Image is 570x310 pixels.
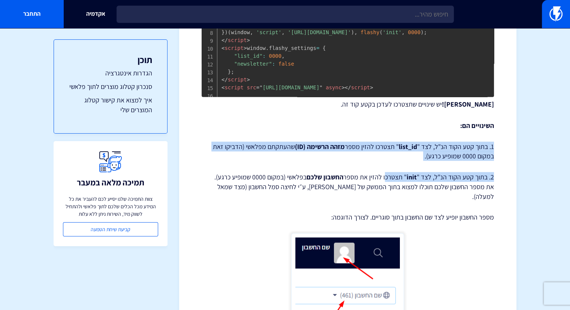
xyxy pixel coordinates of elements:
[221,45,326,75] span: window flashy_settings
[341,84,344,90] span: >
[231,69,234,75] span: ;
[69,55,152,65] h3: תוכן
[272,61,275,67] span: :
[221,84,224,90] span: <
[420,29,423,35] span: )
[69,68,152,78] a: הגדרות אינטגרציה
[117,6,454,23] input: חיפוש מהיר...
[202,99,494,109] p: יש שינויים שתצטרכו לעדכן בקטע קוד זה.
[259,84,262,90] span: "
[281,29,284,35] span: ,
[69,82,152,92] a: סנכרון קטלוג מוצרים לתוך פלאשי
[424,29,427,35] span: ;
[247,84,256,90] span: src
[380,29,383,35] span: (
[256,84,323,90] span: [URL][DOMAIN_NAME]
[408,29,420,35] span: 0000
[263,53,266,59] span: :
[221,29,224,35] span: }
[323,45,326,51] span: {
[247,77,250,83] span: >
[228,69,231,75] span: }
[63,222,158,236] a: קביעת שיחת הטמעה
[345,84,370,90] span: script
[307,142,345,150] strong: מזהה הרשימה
[278,61,294,67] span: false
[202,212,494,222] p: מספר החשבון יופיע לצד שם החשבון בתוך סוגריים. לצורך הדוגמה:
[221,84,244,90] span: script
[326,84,341,90] span: async
[319,84,322,90] span: "
[295,142,305,150] strong: (ID)
[221,77,228,83] span: </
[221,45,224,51] span: <
[234,53,263,59] span: "list_id"
[269,53,281,59] span: 0000
[370,84,373,90] span: >
[460,121,494,129] strong: השינויים הם:
[244,45,247,51] span: >
[250,29,253,35] span: ,
[247,37,250,43] span: >
[288,29,351,35] span: '[URL][DOMAIN_NAME]'
[281,53,284,59] span: ,
[224,29,227,35] span: )
[383,29,402,35] span: 'init'
[399,142,417,150] strong: list_id
[63,195,158,218] p: צוות התמיכה שלנו יסייע לכם להעביר את כל המידע מכל הכלים שלכם לתוך פלאשי ולהתחיל לשווק מיד, השירות...
[77,178,144,187] h3: תמיכה מלאה במעבר
[202,172,494,201] p: 2. בתוך קטע הקוד הנ"ל, לצד " " תצטרכו להזין את מספר בפלאשי (במקום 0000 שמופיע כרגע). את מספר החשב...
[256,29,281,35] span: 'script'
[354,29,357,35] span: ,
[256,84,259,90] span: =
[228,29,231,35] span: (
[351,29,354,35] span: )
[221,77,247,83] span: script
[266,45,269,51] span: .
[316,45,319,51] span: =
[69,95,152,114] a: איך למצוא את קישור קטלוג המוצרים שלי
[307,172,343,181] strong: החשבון שלכם
[221,37,247,43] span: script
[345,84,351,90] span: </
[442,100,494,108] strong: [PERSON_NAME]!
[234,61,272,67] span: "newsletter"
[407,172,417,181] strong: init
[221,37,228,43] span: </
[402,29,405,35] span: ,
[202,141,494,161] p: 1. בתוך קטע הקוד הנ"ל, לצד " " תצטרכו להזין מספר שהעתקתם מפלאשי (הדביקו זאת במקום 0000 שמופיע כרגע).
[361,29,380,35] span: flashy
[221,45,244,51] span: script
